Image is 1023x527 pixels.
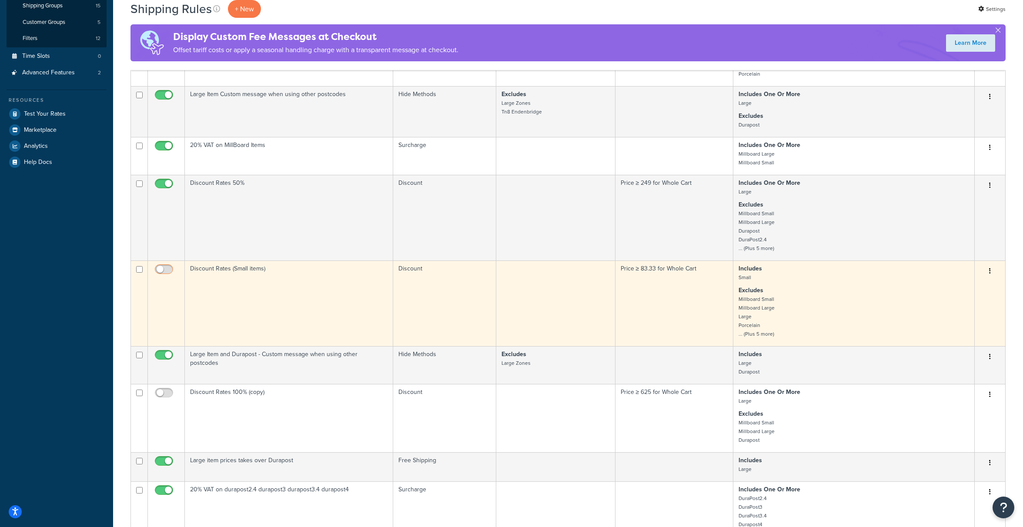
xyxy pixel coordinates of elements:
span: Analytics [24,143,48,150]
span: 0 [98,53,101,60]
small: Large [739,465,752,473]
a: Advanced Features 2 [7,65,107,81]
strong: Excludes [739,286,763,295]
a: Time Slots 0 [7,48,107,64]
span: 12 [96,35,100,42]
small: Large [739,188,752,196]
td: Large Item and Durapost - Custom message when using other postcodes [185,346,393,384]
td: Discount Rates (Small items) [185,260,393,346]
a: Marketplace [7,122,107,138]
span: Customer Groups [23,19,65,26]
img: duties-banner-06bc72dcb5fe05cb3f9472aba00be2ae8eb53ab6f0d8bb03d382ba314ac3c341.png [130,24,173,61]
small: Large Zones Tn8 Endenbridge [501,99,542,116]
span: 15 [96,2,100,10]
span: Help Docs [24,159,52,166]
span: 2 [98,69,101,77]
span: Time Slots [22,53,50,60]
small: Large Durapost [739,359,759,376]
a: Filters 12 [7,30,107,47]
strong: Includes [739,264,762,273]
strong: Includes [739,456,762,465]
td: Large item prices takes over Durapost [185,452,393,481]
span: Shipping Groups [23,2,63,10]
td: Surcharge [393,137,496,175]
a: Settings [978,3,1006,15]
span: Filters [23,35,37,42]
small: Large [739,397,752,405]
td: Large Item Custom message when using other postcodes [185,86,393,137]
td: 20% VAT on MillBoard Items [185,137,393,175]
strong: Includes One Or More [739,485,800,494]
td: Hide Methods [393,346,496,384]
td: Free Shipping [393,452,496,481]
td: Discount [393,384,496,452]
span: Marketplace [24,127,57,134]
small: Millboard Small Millboard Large Durapost DuraPost2.4 ... (Plus 5 more) [739,210,775,252]
td: Discount [393,175,496,260]
a: Learn More [946,34,995,52]
strong: Includes One Or More [739,90,800,99]
button: Open Resource Center [993,497,1014,518]
small: Large [739,99,752,107]
strong: Includes [739,350,762,359]
strong: Excludes [739,409,763,418]
li: Time Slots [7,48,107,64]
small: Millboard Large Millboard Small [739,150,775,167]
td: Discount Rates 50% [185,175,393,260]
strong: Excludes [501,350,526,359]
small: Millboard Small Millboard Large Durapost [739,419,775,444]
strong: Excludes [501,90,526,99]
strong: Includes One Or More [739,140,800,150]
li: Filters [7,30,107,47]
td: Price ≥ 249 for Whole Cart [615,175,734,260]
a: Help Docs [7,154,107,170]
a: Test Your Rates [7,106,107,122]
small: Millboard Small Millboard Large Large Porcelain ... (Plus 5 more) [739,295,775,338]
td: Discount Rates 100% (copy) [185,384,393,452]
h1: Shipping Rules [130,0,212,17]
td: Price ≥ 83.33 for Whole Cart [615,260,734,346]
strong: Includes One Or More [739,387,800,397]
small: Small [739,274,751,281]
td: Discount [393,260,496,346]
li: Advanced Features [7,65,107,81]
td: Price ≥ 625 for Whole Cart [615,384,734,452]
h4: Display Custom Fee Messages at Checkout [173,30,458,44]
div: Resources [7,97,107,104]
a: Customer Groups 5 [7,14,107,30]
li: Customer Groups [7,14,107,30]
strong: Excludes [739,200,763,209]
strong: Includes One Or More [739,178,800,187]
small: Large Zones [501,359,531,367]
span: Test Your Rates [24,110,66,118]
a: Analytics [7,138,107,154]
strong: Excludes [739,111,763,120]
p: Offset tariff costs or apply a seasonal handling charge with a transparent message at checkout. [173,44,458,56]
td: Hide Methods [393,86,496,137]
span: Advanced Features [22,69,75,77]
span: 5 [97,19,100,26]
small: Durapost [739,121,759,129]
